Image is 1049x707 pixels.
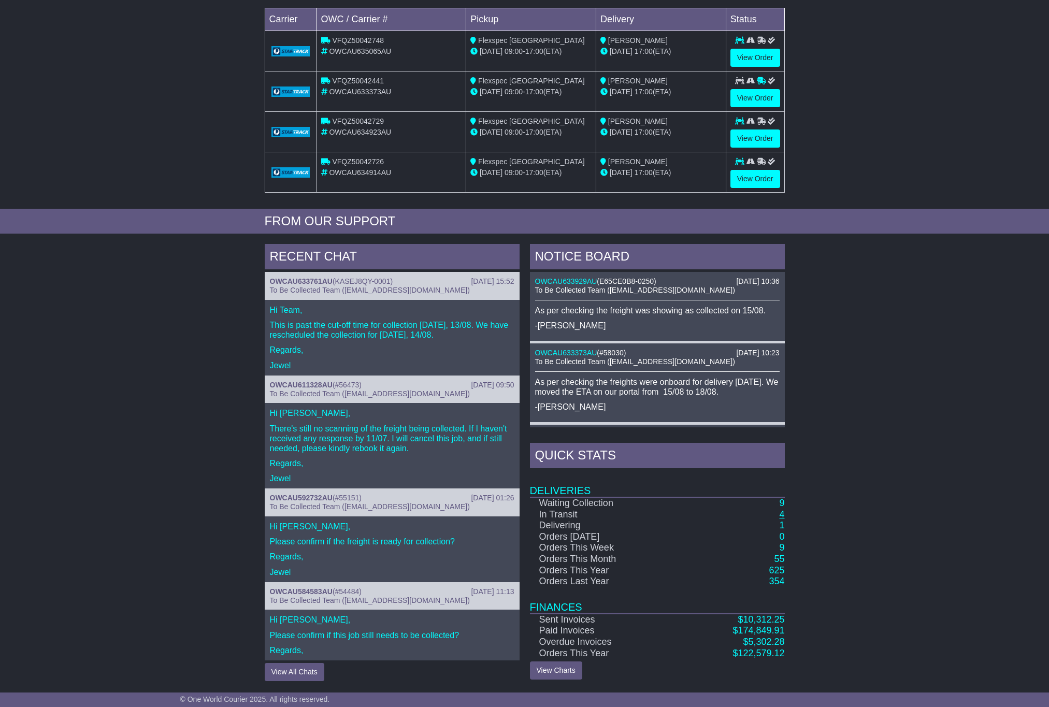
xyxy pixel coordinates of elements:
[608,117,668,125] span: [PERSON_NAME]
[265,244,520,272] div: RECENT CHAT
[535,402,780,412] p: -[PERSON_NAME]
[530,542,679,554] td: Orders This Week
[530,244,785,272] div: NOTICE BOARD
[471,277,514,286] div: [DATE] 15:52
[610,168,633,177] span: [DATE]
[270,567,514,577] p: Jewel
[332,117,384,125] span: VFQZ50042729
[466,8,596,31] td: Pickup
[270,502,470,511] span: To Be Collected Team ([EMAIL_ADDRESS][DOMAIN_NAME])
[332,77,384,85] span: VFQZ50042441
[525,47,543,55] span: 17:00
[635,88,653,96] span: 17:00
[471,587,514,596] div: [DATE] 11:13
[530,565,679,576] td: Orders This Year
[480,128,502,136] span: [DATE]
[270,660,514,670] p: Jewel
[270,587,333,596] a: OWCAU584583AU
[530,554,679,565] td: Orders This Month
[505,168,523,177] span: 09:00
[270,305,514,315] p: Hi Team,
[769,565,784,575] a: 625
[270,522,514,531] p: Hi [PERSON_NAME],
[471,494,514,502] div: [DATE] 01:26
[335,381,360,389] span: #56473
[530,520,679,531] td: Delivering
[608,157,668,166] span: [PERSON_NAME]
[270,381,333,389] a: OWCAU611328AU
[535,349,597,357] a: OWCAU633373AU
[530,637,679,648] td: Overdue Invoices
[779,531,784,542] a: 0
[635,47,653,55] span: 17:00
[270,381,514,389] div: ( )
[478,77,585,85] span: Flexspec [GEOGRAPHIC_DATA]
[317,8,466,31] td: OWC / Carrier #
[270,537,514,546] p: Please confirm if the freight is ready for collection?
[608,77,668,85] span: [PERSON_NAME]
[270,596,470,604] span: To Be Collected Team ([EMAIL_ADDRESS][DOMAIN_NAME])
[525,168,543,177] span: 17:00
[329,88,391,96] span: OWCAU633373AU
[329,47,391,55] span: OWCAU635065AU
[610,88,633,96] span: [DATE]
[779,542,784,553] a: 9
[180,695,330,703] span: © One World Courier 2025. All rights reserved.
[600,46,722,57] div: (ETA)
[270,408,514,418] p: Hi [PERSON_NAME],
[332,36,384,45] span: VFQZ50042748
[525,128,543,136] span: 17:00
[530,509,679,521] td: In Transit
[270,552,514,561] p: Regards,
[265,214,785,229] div: FROM OUR SUPPORT
[478,157,585,166] span: Flexspec [GEOGRAPHIC_DATA]
[270,277,514,286] div: ( )
[335,277,391,285] span: KASEJ8QY-0001
[265,8,317,31] td: Carrier
[530,576,679,587] td: Orders Last Year
[730,129,780,148] a: View Order
[505,88,523,96] span: 09:00
[535,277,597,285] a: OWCAU633929AU
[270,286,470,294] span: To Be Collected Team ([EMAIL_ADDRESS][DOMAIN_NAME])
[779,520,784,530] a: 1
[270,645,514,655] p: Regards,
[738,648,784,658] span: 122,579.12
[730,170,780,188] a: View Order
[470,46,592,57] div: - (ETA)
[530,497,679,509] td: Waiting Collection
[478,36,585,45] span: Flexspec [GEOGRAPHIC_DATA]
[270,587,514,596] div: ( )
[271,46,310,56] img: GetCarrierServiceLogo
[271,167,310,178] img: GetCarrierServiceLogo
[535,277,780,286] div: ( )
[535,306,780,315] p: As per checking the freight was showing as collected on 15/08.
[600,86,722,97] div: (ETA)
[270,615,514,625] p: Hi [PERSON_NAME],
[738,614,784,625] a: $10,312.25
[525,88,543,96] span: 17:00
[748,637,784,647] span: 5,302.28
[730,89,780,107] a: View Order
[478,117,585,125] span: Flexspec [GEOGRAPHIC_DATA]
[635,168,653,177] span: 17:00
[530,614,679,626] td: Sent Invoices
[470,127,592,138] div: - (ETA)
[335,587,360,596] span: #54484
[730,49,780,67] a: View Order
[736,277,779,286] div: [DATE] 10:36
[470,167,592,178] div: - (ETA)
[480,88,502,96] span: [DATE]
[270,494,514,502] div: ( )
[270,473,514,483] p: Jewel
[726,8,784,31] td: Status
[599,349,624,357] span: #58030
[530,587,785,614] td: Finances
[271,127,310,137] img: GetCarrierServiceLogo
[743,614,784,625] span: 10,312.25
[270,458,514,468] p: Regards,
[471,381,514,389] div: [DATE] 09:50
[535,377,780,397] p: As per checking the freights were onboard for delivery [DATE]. We moved the ETA on our portal fro...
[480,168,502,177] span: [DATE]
[270,630,514,640] p: Please confirm if this job still needs to be collected?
